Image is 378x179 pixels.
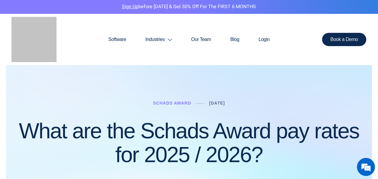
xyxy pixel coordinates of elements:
[153,101,191,105] a: Schads Award
[322,33,367,46] a: Book a Demo
[249,25,279,54] a: Login
[221,25,249,54] a: Blog
[209,101,225,105] a: [DATE]
[182,25,221,54] a: Our Team
[136,25,181,54] a: Industries
[5,3,373,11] p: before [DATE] & Get 50% Off for the FIRST 6 MONTHS
[122,3,138,10] a: Sign Up
[330,37,358,42] span: Book a Demo
[99,25,136,54] a: Software
[12,119,366,167] h1: What are the Schads Award pay rates for 2025 / 2026?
